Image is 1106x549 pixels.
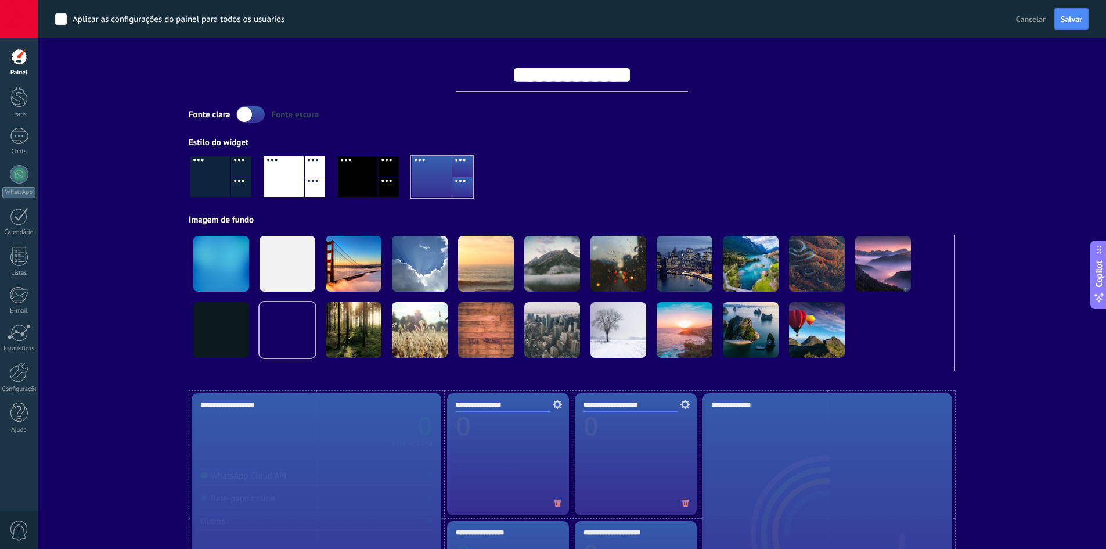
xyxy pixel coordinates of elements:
div: Painel [2,69,36,77]
div: Ajuda [2,426,36,434]
button: Salvar [1054,8,1089,30]
div: E-mail [2,307,36,315]
div: Estilo do widget [189,137,955,148]
span: Cancelar [1016,14,1046,24]
div: Aplicar as configurações do painel para todos os usuários [73,14,284,26]
div: Imagem de fundo [189,214,955,225]
button: Cancelar [1011,10,1050,28]
div: Configurações [2,386,36,393]
div: Estatísticas [2,345,36,353]
span: Copilot [1093,260,1105,287]
div: Listas [2,270,36,277]
div: Chats [2,148,36,156]
div: Leads [2,111,36,119]
div: Fonte clara [189,109,230,120]
span: Salvar [1061,15,1082,23]
div: WhatsApp [2,187,35,198]
div: Calendário [2,229,36,236]
div: Fonte escura [271,109,319,120]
